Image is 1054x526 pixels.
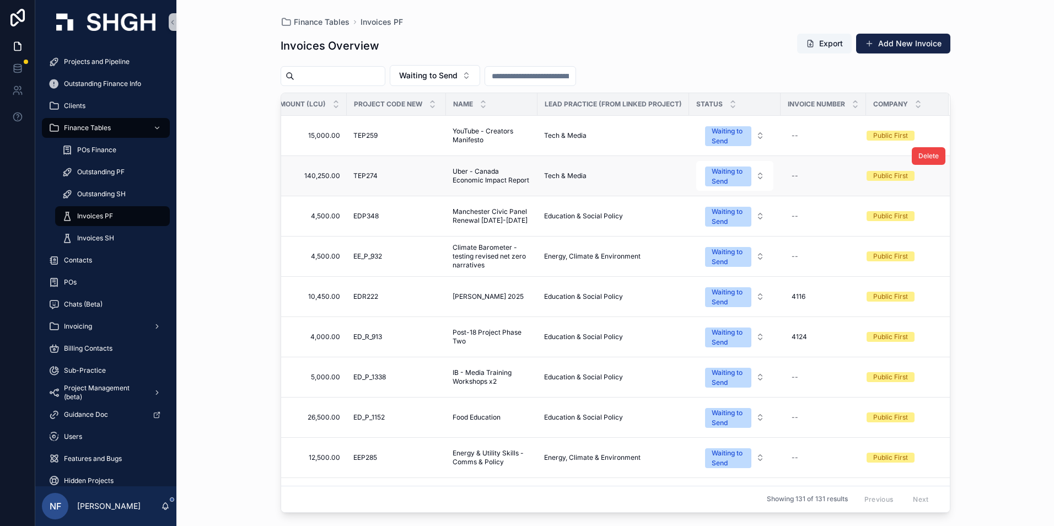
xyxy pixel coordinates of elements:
[792,373,798,382] div: --
[453,243,531,270] a: Climate Barometer - testing revised net zero narratives
[64,124,111,132] span: Finance Tables
[42,118,170,138] a: Finance Tables
[55,162,170,182] a: Outstanding PF
[696,321,774,352] a: Select Button
[281,38,379,53] h1: Invoices Overview
[453,292,531,301] a: [PERSON_NAME] 2025
[274,212,340,221] a: 4,500.00
[274,332,340,341] a: 4,000.00
[294,17,349,28] span: Finance Tables
[696,201,773,231] button: Select Button
[453,328,531,346] span: Post-18 Project Phase Two
[453,167,531,185] a: Uber - Canada Economic Impact Report
[64,101,85,110] span: Clients
[797,34,852,53] button: Export
[856,34,950,53] button: Add New Invoice
[353,373,386,382] span: ED_P_1338
[873,332,908,342] div: Public First
[544,212,623,221] span: Education & Social Policy
[453,413,501,422] span: Food Education
[867,171,935,181] a: Public First
[696,201,774,232] a: Select Button
[399,70,458,81] span: Waiting to Send
[274,131,340,140] a: 15,000.00
[873,131,908,141] div: Public First
[353,212,379,221] span: EDP348
[867,292,935,302] a: Public First
[544,171,587,180] span: Tech & Media
[867,251,935,261] a: Public First
[792,252,798,261] div: --
[64,300,103,309] span: Chats (Beta)
[274,373,340,382] span: 5,000.00
[361,17,403,28] a: Invoices PF
[544,171,682,180] a: Tech & Media
[64,454,122,463] span: Features and Bugs
[274,453,340,462] span: 12,500.00
[787,409,859,426] a: --
[274,292,340,301] a: 10,450.00
[353,373,439,382] a: ED_P_1338
[696,120,774,151] a: Select Button
[544,413,682,422] a: Education & Social Policy
[544,292,623,301] span: Education & Social Policy
[696,281,774,312] a: Select Button
[42,96,170,116] a: Clients
[453,207,531,225] a: Manchester Civic Panel Renewal [DATE]-[DATE]
[544,332,682,341] a: Education & Social Policy
[42,471,170,491] a: Hidden Projects
[274,413,340,422] a: 26,500.00
[453,127,531,144] a: YouTube - Creators Manifesto
[42,52,170,72] a: Projects and Pipeline
[792,131,798,140] div: --
[873,171,908,181] div: Public First
[42,383,170,402] a: Project Management (beta)
[55,140,170,160] a: POs Finance
[353,212,439,221] a: EDP348
[453,368,531,386] a: IB - Media Training Workshops x2
[544,413,623,422] span: Education & Social Policy
[867,211,935,221] a: Public First
[696,482,774,513] a: Select Button
[77,501,141,512] p: [PERSON_NAME]
[787,368,859,386] a: --
[867,332,935,342] a: Public First
[42,405,170,425] a: Guidance Doc
[544,131,587,140] span: Tech & Media
[712,408,745,428] div: Waiting to Send
[274,252,340,261] a: 4,500.00
[544,453,641,462] span: Energy, Climate & Environment
[55,206,170,226] a: Invoices PF
[696,160,774,191] a: Select Button
[696,402,774,433] a: Select Button
[42,250,170,270] a: Contacts
[353,131,378,140] span: TEP259
[867,453,935,463] a: Public First
[353,252,439,261] a: EE_P_932
[353,292,439,301] a: EDR222
[453,449,531,466] a: Energy & Utility Skills - Comms & Policy
[77,234,114,243] span: Invoices SH
[712,167,745,186] div: Waiting to Send
[867,131,935,141] a: Public First
[696,241,774,272] a: Select Button
[274,171,340,180] a: 140,250.00
[42,361,170,380] a: Sub-Practice
[696,322,773,352] button: Select Button
[55,228,170,248] a: Invoices SH
[696,402,773,432] button: Select Button
[354,100,422,109] span: Project Code New
[873,412,908,422] div: Public First
[696,362,773,392] button: Select Button
[77,146,116,154] span: POs Finance
[544,292,682,301] a: Education & Social Policy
